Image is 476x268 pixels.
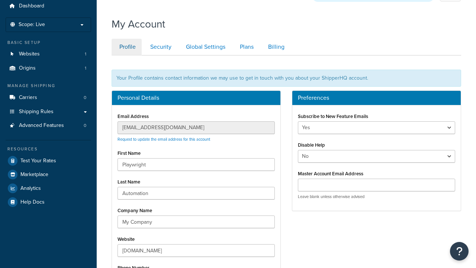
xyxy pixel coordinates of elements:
span: Scope: Live [19,22,45,28]
span: Help Docs [20,199,45,205]
span: 0 [84,122,86,129]
label: First Name [118,150,141,156]
a: Billing [260,39,290,55]
label: Disable Help [298,142,325,148]
div: Your Profile contains contact information we may use to get in touch with you about your ShipperH... [112,70,461,87]
span: Marketplace [20,172,48,178]
a: Origins 1 [6,61,91,75]
a: Global Settings [178,39,231,55]
div: Basic Setup [6,39,91,46]
span: Origins [19,65,36,71]
h1: My Account [112,17,165,31]
a: Test Your Rates [6,154,91,167]
label: Master Account Email Address [298,171,363,176]
button: Open Resource Center [450,242,469,261]
a: Carriers 0 [6,91,91,105]
li: Websites [6,47,91,61]
li: Carriers [6,91,91,105]
a: Security [142,39,177,55]
h3: Preferences [298,95,455,101]
a: Help Docs [6,195,91,209]
span: Shipping Rules [19,109,54,115]
a: Advanced Features 0 [6,119,91,133]
span: 0 [84,95,86,101]
label: Last Name [118,179,140,185]
a: Plans [232,39,260,55]
span: 1 [85,51,86,57]
h3: Personal Details [118,95,275,101]
div: Manage Shipping [6,83,91,89]
a: Profile [112,39,142,55]
p: Leave blank unless otherwise advised [298,194,455,200]
a: Analytics [6,182,91,195]
span: Advanced Features [19,122,64,129]
li: Origins [6,61,91,75]
a: Shipping Rules [6,105,91,119]
div: Resources [6,146,91,152]
a: Websites 1 [6,47,91,61]
label: Company Name [118,208,152,213]
a: Marketplace [6,168,91,181]
span: Dashboard [19,3,44,9]
span: Analytics [20,185,41,192]
a: Request to update the email address for this account [118,136,210,142]
span: 1 [85,65,86,71]
span: Carriers [19,95,37,101]
span: Websites [19,51,40,57]
label: Subscribe to New Feature Emails [298,114,368,119]
span: Test Your Rates [20,158,56,164]
label: Website [118,236,135,242]
li: Advanced Features [6,119,91,133]
label: Email Address [118,114,149,119]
